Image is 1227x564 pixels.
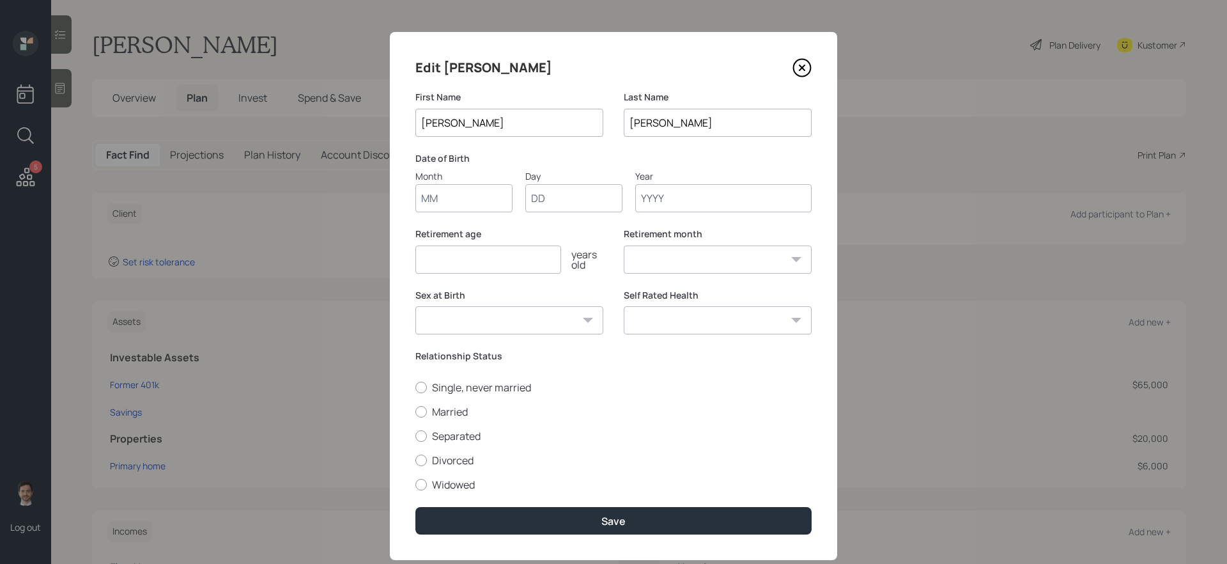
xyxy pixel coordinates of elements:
[415,184,513,212] input: Month
[415,58,552,78] h4: Edit [PERSON_NAME]
[624,91,812,104] label: Last Name
[415,169,513,183] div: Month
[415,152,812,165] label: Date of Birth
[624,228,812,240] label: Retirement month
[415,91,603,104] label: First Name
[415,405,812,419] label: Married
[635,184,812,212] input: Year
[415,228,603,240] label: Retirement age
[525,184,622,212] input: Day
[601,514,626,528] div: Save
[415,429,812,443] label: Separated
[525,169,622,183] div: Day
[561,249,603,270] div: years old
[415,350,812,363] label: Relationship Status
[415,289,603,302] label: Sex at Birth
[415,478,812,492] label: Widowed
[415,507,812,535] button: Save
[415,380,812,395] label: Single, never married
[624,289,812,302] label: Self Rated Health
[415,453,812,467] label: Divorced
[635,169,812,183] div: Year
